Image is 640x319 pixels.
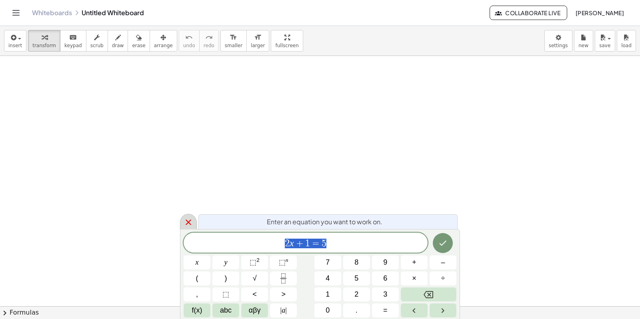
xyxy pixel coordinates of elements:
button: Greater than [270,287,297,301]
span: insert [8,43,22,48]
span: | [280,306,282,314]
button: 7 [314,255,341,269]
span: ) [225,273,227,284]
button: arrange [150,30,177,52]
button: Squared [241,255,268,269]
button: 1 [314,287,341,301]
span: redo [204,43,214,48]
span: | [285,306,287,314]
button: Done [433,233,453,253]
span: Enter an equation you want to work on. [267,217,382,227]
i: format_size [254,33,262,42]
span: transform [32,43,56,48]
button: Toggle navigation [10,6,22,19]
span: keypad [64,43,82,48]
sup: 2 [256,257,260,263]
span: erase [132,43,145,48]
button: 3 [372,287,399,301]
span: larger [251,43,265,48]
button: new [574,30,593,52]
button: load [617,30,636,52]
span: αβγ [249,305,261,316]
button: 6 [372,271,399,285]
span: , [196,289,198,300]
span: ( [196,273,198,284]
button: , [184,287,210,301]
button: Greek alphabet [241,303,268,317]
button: 9 [372,255,399,269]
button: settings [544,30,572,52]
button: redoredo [199,30,219,52]
button: ) [212,271,239,285]
button: Plus [401,255,428,269]
span: [PERSON_NAME] [575,9,624,16]
span: . [356,305,358,316]
button: Alphabet [212,303,239,317]
span: 5 [354,273,358,284]
button: Placeholder [212,287,239,301]
button: 5 [343,271,370,285]
button: Functions [184,303,210,317]
span: 4 [326,273,330,284]
span: Collaborate Live [496,9,560,16]
span: save [599,43,610,48]
span: undo [183,43,195,48]
button: save [595,30,615,52]
span: > [281,289,286,300]
button: Right arrow [430,303,456,317]
button: x [184,255,210,269]
button: undoundo [179,30,200,52]
span: new [578,43,588,48]
button: [PERSON_NAME] [569,6,630,20]
i: format_size [230,33,237,42]
span: 8 [354,257,358,268]
span: 2 [285,239,290,248]
button: Divide [430,271,456,285]
span: 1 [326,289,330,300]
span: y [224,257,228,268]
button: erase [128,30,150,52]
span: abc [220,305,232,316]
span: load [621,43,632,48]
button: y [212,255,239,269]
button: Minus [430,255,456,269]
button: Backspace [401,287,456,301]
span: 0 [326,305,330,316]
button: . [343,303,370,317]
i: redo [205,33,213,42]
span: + [294,239,306,248]
button: 0 [314,303,341,317]
button: format_sizesmaller [220,30,247,52]
button: scrub [86,30,108,52]
span: < [252,289,257,300]
span: 2 [354,289,358,300]
button: 2 [343,287,370,301]
span: ⬚ [279,258,286,266]
button: ( [184,271,210,285]
button: Superscript [270,255,297,269]
button: Less than [241,287,268,301]
span: √ [253,273,257,284]
span: fullscreen [275,43,298,48]
button: Absolute value [270,303,297,317]
span: = [310,239,322,248]
span: f(x) [192,305,202,316]
button: draw [108,30,128,52]
button: Fraction [270,271,297,285]
a: Whiteboards [32,9,72,17]
button: keyboardkeypad [60,30,86,52]
span: ⬚ [222,289,229,300]
span: 9 [383,257,387,268]
button: fullscreen [271,30,303,52]
span: – [441,257,445,268]
span: 6 [383,273,387,284]
button: Times [401,271,428,285]
span: ⬚ [250,258,256,266]
button: Left arrow [401,303,428,317]
span: settings [549,43,568,48]
span: 3 [383,289,387,300]
button: Square root [241,271,268,285]
sup: n [286,257,288,263]
i: keyboard [69,33,77,42]
span: = [383,305,388,316]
